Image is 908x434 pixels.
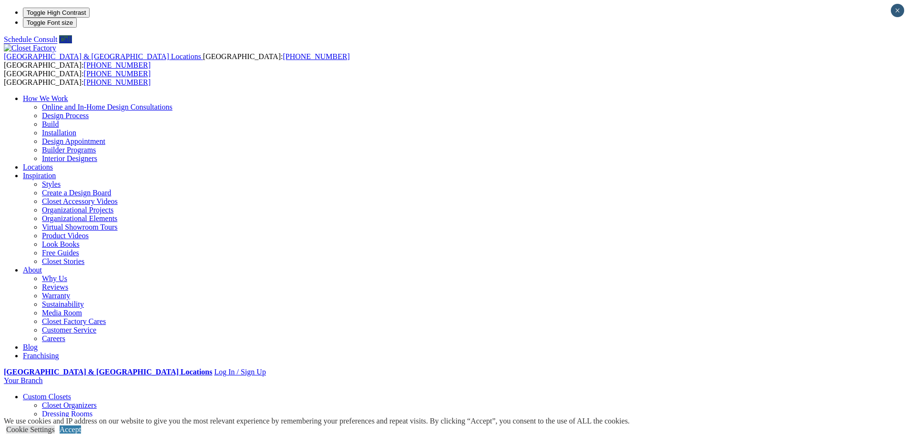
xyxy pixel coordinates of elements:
a: Builder Programs [42,146,96,154]
span: [GEOGRAPHIC_DATA]: [GEOGRAPHIC_DATA]: [4,52,350,69]
a: Sustainability [42,300,84,308]
a: Customer Service [42,326,96,334]
a: Careers [42,334,65,343]
a: [GEOGRAPHIC_DATA] & [GEOGRAPHIC_DATA] Locations [4,368,212,376]
a: Media Room [42,309,82,317]
button: Close [891,4,904,17]
a: How We Work [23,94,68,102]
a: Accept [60,425,81,434]
a: Locations [23,163,53,171]
a: Franchising [23,352,59,360]
a: Why Us [42,274,67,283]
a: [GEOGRAPHIC_DATA] & [GEOGRAPHIC_DATA] Locations [4,52,203,61]
span: [GEOGRAPHIC_DATA]: [GEOGRAPHIC_DATA]: [4,70,151,86]
a: Reviews [42,283,68,291]
a: Organizational Projects [42,206,113,214]
a: Virtual Showroom Tours [42,223,118,231]
a: [PHONE_NUMBER] [84,61,151,69]
div: We use cookies and IP address on our website to give you the most relevant experience by remember... [4,417,630,425]
img: Closet Factory [4,44,56,52]
a: Build [42,120,59,128]
a: Schedule Consult [4,35,57,43]
a: Blog [23,343,38,351]
a: Look Books [42,240,80,248]
span: Toggle Font size [27,19,73,26]
a: Styles [42,180,61,188]
a: Online and In-Home Design Consultations [42,103,173,111]
a: About [23,266,42,274]
a: Interior Designers [42,154,97,162]
a: Closet Stories [42,257,84,265]
a: Call [59,35,72,43]
span: [GEOGRAPHIC_DATA] & [GEOGRAPHIC_DATA] Locations [4,52,201,61]
a: [PHONE_NUMBER] [84,70,151,78]
a: Design Process [42,111,89,120]
a: Custom Closets [23,393,71,401]
span: Toggle High Contrast [27,9,86,16]
a: [PHONE_NUMBER] [283,52,349,61]
a: Closet Factory Cares [42,317,106,325]
button: Toggle Font size [23,18,77,28]
a: Installation [42,129,76,137]
a: Closet Organizers [42,401,97,409]
a: Your Branch [4,376,42,384]
button: Toggle High Contrast [23,8,90,18]
a: Warranty [42,292,70,300]
a: Cookie Settings [6,425,55,434]
a: Create a Design Board [42,189,111,197]
a: Dressing Rooms [42,410,92,418]
a: Closet Accessory Videos [42,197,118,205]
a: Organizational Elements [42,214,117,222]
a: Design Appointment [42,137,105,145]
a: Inspiration [23,172,56,180]
a: [PHONE_NUMBER] [84,78,151,86]
a: Log In / Sign Up [214,368,265,376]
a: Product Videos [42,232,89,240]
a: Free Guides [42,249,79,257]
